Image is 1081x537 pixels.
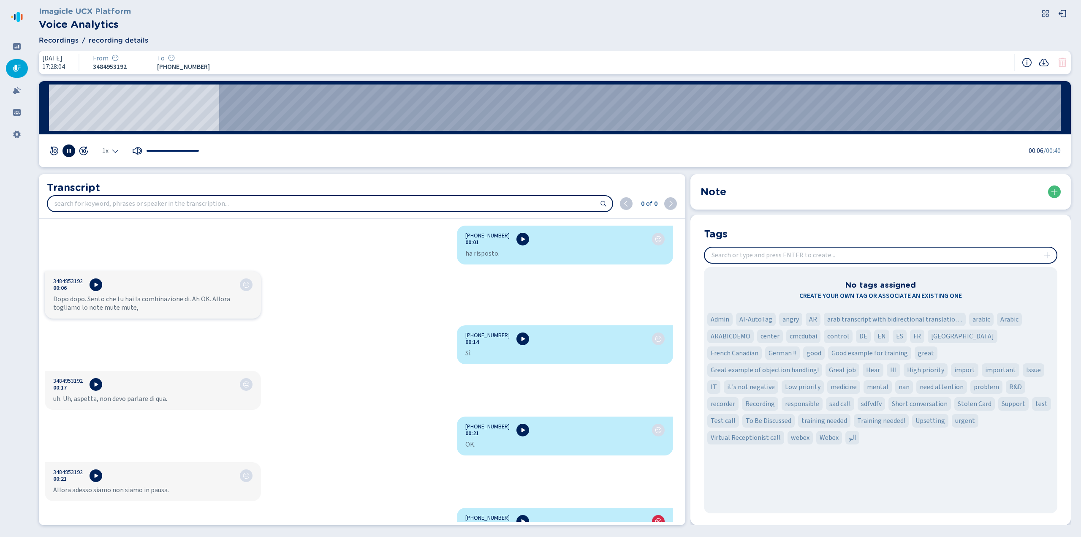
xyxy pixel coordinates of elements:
div: Tag 'German !!' [765,346,800,360]
h3: No tags assigned [845,279,916,291]
div: Neutral sentiment [655,236,662,243]
div: Neutral sentiment [112,55,119,62]
div: Tag 'AR' [806,313,820,326]
button: Recording information [1022,57,1032,68]
div: Select the playback speed [102,147,119,154]
svg: play [92,381,99,388]
div: Tag 'Great job' [826,363,859,377]
span: 0 [652,199,657,209]
div: Neutral sentiment [655,335,662,342]
div: Tag 'mental' [864,380,892,394]
span: nan [899,382,910,392]
div: Neutral sentiment [243,281,250,288]
span: Short conversation [892,399,948,409]
svg: chevron-right [667,200,674,207]
svg: plus [1044,252,1051,259]
span: French Canadian [711,348,758,358]
div: Tag 'Good example for training' [828,346,911,360]
span: 00:21 [465,430,479,437]
div: Tag 'Admin' [707,313,733,326]
span: [GEOGRAPHIC_DATA] [931,331,994,341]
span: 1x [102,147,109,154]
svg: groups-filled [13,108,21,117]
button: Mute [132,146,142,156]
span: recorder [711,399,735,409]
span: angry [782,314,799,324]
span: 00:14 [465,339,479,346]
div: Tag 'EN' [874,330,889,343]
button: Recording download [1039,57,1049,68]
button: 00:25 [465,521,479,528]
span: Create your own tag or associate an existing one [799,291,962,301]
button: 00:01 [465,239,479,246]
span: problem [974,382,999,392]
div: Tag 'Issue' [1023,363,1044,377]
svg: search [600,200,607,207]
span: training needed [801,416,847,426]
svg: trash-fill [1057,57,1067,68]
span: ES [896,331,903,341]
div: Tag 'good' [803,346,825,360]
span: medicine [831,382,857,392]
span: great [918,348,934,358]
span: ARABICDEMO [711,331,750,341]
svg: play [519,427,526,433]
span: [PHONE_NUMBER] [465,515,510,521]
span: Stolen Card [958,399,991,409]
div: Tag 'Arabic' [997,313,1022,326]
div: Tag 'To Be Discussed' [742,414,795,428]
span: 0 [639,199,644,209]
div: Tag 'R&D' [1006,380,1025,394]
input: Search or type and press ENTER to create... [705,248,1057,263]
svg: play [92,281,99,288]
div: Tag 'Upsetting' [912,414,948,428]
div: Tag 'it's not negative' [724,380,778,394]
h2: Tags [704,226,728,240]
div: Tag 'training needed' [798,414,850,428]
div: Tag 'angry' [779,313,802,326]
div: Recordings [6,59,28,78]
span: 3484953192 [53,469,83,476]
div: Tag 'DE' [856,330,871,343]
span: Webex [820,433,839,443]
svg: icon-emoji-neutral [655,236,662,243]
span: recording details [89,35,148,46]
svg: box-arrow-left [1058,9,1067,18]
span: To [157,55,165,62]
div: Tag 'French Canadian' [707,346,762,360]
div: Tag 'sdfvdfv' [858,397,885,411]
span: of [644,199,652,209]
span: important [985,365,1016,375]
button: skip 10 sec fwd [Hotkey: arrow-right] [79,146,89,156]
button: Play [Hotkey: spacebar] [62,144,75,157]
span: HI [890,365,897,375]
span: 00:06 [1029,146,1043,156]
div: Neutral sentiment [168,55,175,62]
div: Tag 'High priority' [904,363,948,377]
div: Tag 'Francia' [928,330,997,343]
div: Tag 'IT' [707,380,720,394]
button: 00:06 [53,285,67,292]
div: Tag 'ES' [893,330,907,343]
svg: play [519,236,526,243]
div: Tag 'Great example of objection handling!' [707,363,822,377]
span: Great job [829,365,856,375]
div: Tag 'medicine' [827,380,860,394]
span: webex [791,433,809,443]
div: Tag 'Training needed!' [854,414,909,428]
svg: alarm-filled [13,86,21,95]
span: 00:21 [53,476,67,482]
div: Tag 'test' [1032,397,1051,411]
div: Tag 'urgent' [952,414,978,428]
span: Arabic [1000,314,1019,324]
span: arabic [972,314,990,324]
button: Your role doesn't allow you to delete this conversation [1057,57,1067,68]
div: Tag 'Webex' [816,431,842,444]
div: Tag 'need attention' [916,380,967,394]
div: Tag 'control' [824,330,853,343]
span: 3484953192 [93,63,137,71]
span: [PHONE_NUMBER] [465,232,510,239]
div: Tag 'الو' [845,431,859,444]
